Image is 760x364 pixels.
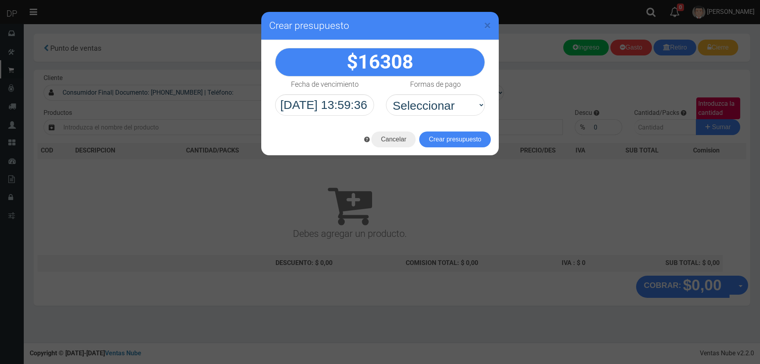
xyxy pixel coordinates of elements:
h4: Fecha de vencimiento [291,80,359,88]
button: Close [484,19,491,32]
button: Cancelar [371,131,416,147]
span: × [484,18,491,33]
h4: Formas de pago [410,80,461,88]
strong: $ [347,51,413,73]
span: 16308 [358,51,413,73]
button: Crear presupuesto [419,131,491,147]
h3: Crear presupuesto [269,20,491,32]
